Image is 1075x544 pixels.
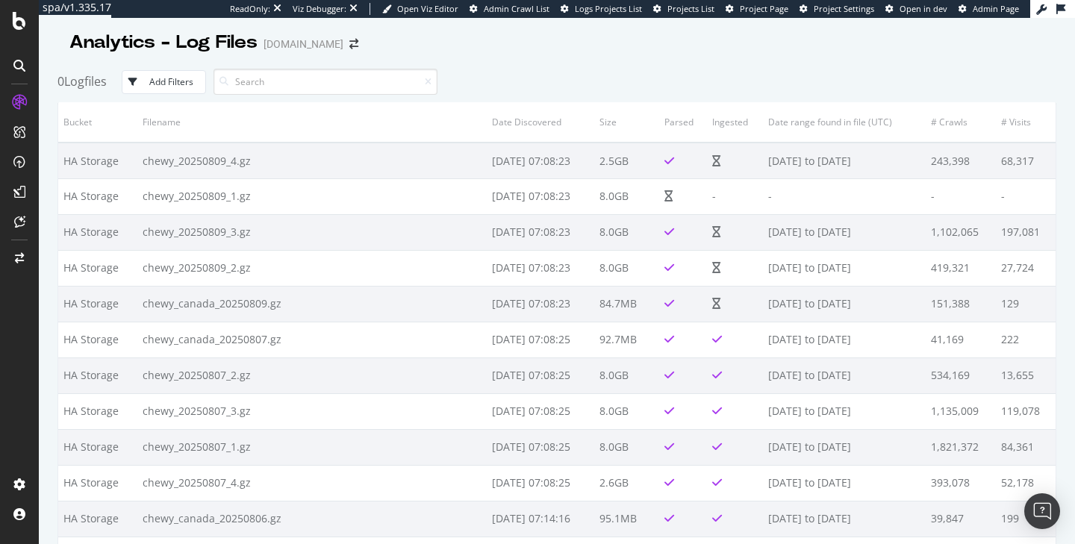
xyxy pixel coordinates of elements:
td: 84,361 [996,429,1056,465]
td: 8.0GB [594,178,659,214]
td: [DATE] 07:08:23 [487,178,594,214]
td: [DATE] 07:08:23 [487,250,594,286]
td: 8.0GB [594,250,659,286]
td: 534,169 [926,357,996,393]
td: [DATE] to [DATE] [763,214,926,250]
a: Projects List [653,3,714,15]
td: [DATE] 07:14:16 [487,501,594,537]
td: 2.5GB [594,143,659,178]
td: HA Storage [58,357,137,393]
td: 243,398 [926,143,996,178]
td: [DATE] 07:08:25 [487,322,594,357]
td: 52,178 [996,465,1056,501]
th: # Visits [996,101,1056,143]
td: HA Storage [58,250,137,286]
a: Logs Projects List [561,3,642,15]
td: [DATE] 07:08:25 [487,429,594,465]
td: 8.0GB [594,429,659,465]
td: 2.6GB [594,465,659,501]
td: 1,135,009 [926,393,996,429]
td: 95.1MB [594,501,659,537]
span: Project Settings [814,3,874,14]
td: HA Storage [58,393,137,429]
td: - [996,178,1056,214]
td: [DATE] 07:08:25 [487,465,594,501]
span: Admin Crawl List [484,3,549,14]
div: Add Filters [149,75,193,88]
td: chewy_20250807_2.gz [137,357,487,393]
td: 8.0GB [594,357,659,393]
td: 1,102,065 [926,214,996,250]
td: HA Storage [58,322,137,357]
th: Size [594,101,659,143]
td: 68,317 [996,143,1056,178]
td: 119,078 [996,393,1056,429]
a: Admin Page [959,3,1019,15]
td: HA Storage [58,214,137,250]
td: [DATE] 07:08:23 [487,214,594,250]
td: 419,321 [926,250,996,286]
th: Bucket [58,101,137,143]
td: [DATE] to [DATE] [763,465,926,501]
a: Project Settings [800,3,874,15]
div: [DOMAIN_NAME] [264,37,343,51]
td: chewy_20250809_4.gz [137,143,487,178]
div: Analytics - Log Files [69,30,258,55]
div: Viz Debugger: [293,3,346,15]
input: Search [214,69,437,95]
span: Open in dev [900,3,947,14]
span: Admin Page [973,3,1019,14]
td: 197,081 [996,214,1056,250]
a: Admin Crawl List [470,3,549,15]
a: Project Page [726,3,788,15]
td: 199 [996,501,1056,537]
td: 92.7MB [594,322,659,357]
a: Open Viz Editor [382,3,458,15]
td: chewy_20250809_2.gz [137,250,487,286]
td: HA Storage [58,465,137,501]
td: 129 [996,286,1056,322]
td: chewy_canada_20250807.gz [137,322,487,357]
span: Logs Projects List [575,3,642,14]
td: 41,169 [926,322,996,357]
td: [DATE] to [DATE] [763,286,926,322]
td: 39,847 [926,501,996,537]
td: 13,655 [996,357,1056,393]
td: 84.7MB [594,286,659,322]
th: # Crawls [926,101,996,143]
td: [DATE] to [DATE] [763,143,926,178]
th: Date range found in file (UTC) [763,101,926,143]
td: chewy_20250809_3.gz [137,214,487,250]
a: Open in dev [885,3,947,15]
td: [DATE] 07:08:25 [487,393,594,429]
td: HA Storage [58,178,137,214]
td: HA Storage [58,501,137,537]
button: Add Filters [122,70,206,94]
td: 393,078 [926,465,996,501]
td: chewy_20250807_3.gz [137,393,487,429]
td: 151,388 [926,286,996,322]
td: HA Storage [58,286,137,322]
td: chewy_20250807_1.gz [137,429,487,465]
td: [DATE] to [DATE] [763,322,926,357]
td: 222 [996,322,1056,357]
td: 8.0GB [594,214,659,250]
th: Parsed [659,101,707,143]
td: - [707,178,763,214]
td: - [926,178,996,214]
td: - [763,178,926,214]
td: chewy_20250809_1.gz [137,178,487,214]
td: [DATE] 07:08:23 [487,143,594,178]
th: Date Discovered [487,101,594,143]
td: [DATE] 07:08:25 [487,357,594,393]
td: 1,821,372 [926,429,996,465]
td: HA Storage [58,143,137,178]
span: Projects List [667,3,714,14]
td: [DATE] to [DATE] [763,250,926,286]
td: [DATE] 07:08:23 [487,286,594,322]
div: ReadOnly: [230,3,270,15]
div: arrow-right-arrow-left [349,39,358,49]
span: Logfiles [64,73,107,90]
span: 0 [57,73,64,90]
td: HA Storage [58,429,137,465]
